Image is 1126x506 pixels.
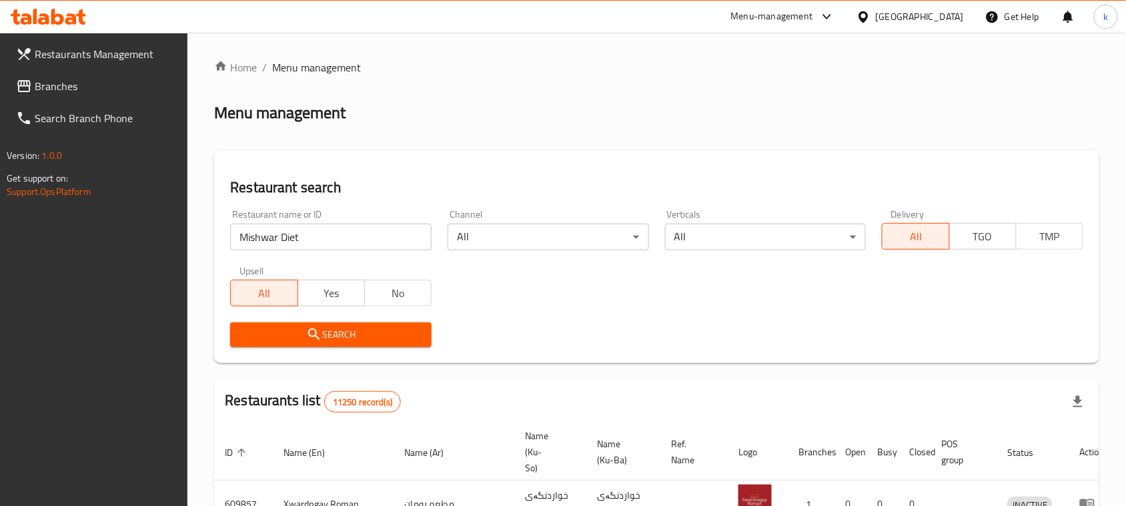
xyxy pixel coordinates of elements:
[671,436,712,468] span: Ref. Name
[7,170,68,187] span: Get support on:
[272,59,361,75] span: Menu management
[214,102,346,123] h2: Menu management
[7,147,39,164] span: Version:
[5,102,188,134] a: Search Branch Phone
[525,428,570,476] span: Name (Ku-So)
[214,59,1099,75] nav: breadcrumb
[404,445,461,461] span: Name (Ar)
[364,280,432,306] button: No
[35,78,177,94] span: Branches
[728,424,788,481] th: Logo
[230,178,1083,198] h2: Restaurant search
[1069,424,1115,481] th: Action
[867,424,899,481] th: Busy
[882,223,949,250] button: All
[298,280,365,306] button: Yes
[370,284,426,303] span: No
[284,445,342,461] span: Name (En)
[35,46,177,62] span: Restaurants Management
[236,284,292,303] span: All
[7,183,91,200] a: Support.OpsPlatform
[955,227,1011,246] span: TGO
[888,227,944,246] span: All
[230,224,432,250] input: Search for restaurant name or ID..
[304,284,360,303] span: Yes
[241,326,421,343] span: Search
[230,280,298,306] button: All
[876,9,964,24] div: [GEOGRAPHIC_DATA]
[1062,386,1094,418] div: Export file
[1007,445,1051,461] span: Status
[214,59,257,75] a: Home
[1103,9,1108,24] span: k
[941,436,981,468] span: POS group
[1016,223,1083,250] button: TMP
[324,391,401,413] div: Total records count
[788,424,834,481] th: Branches
[891,210,925,219] label: Delivery
[262,59,267,75] li: /
[35,110,177,126] span: Search Branch Phone
[225,445,250,461] span: ID
[225,391,401,413] h2: Restaurants list
[949,223,1017,250] button: TGO
[5,38,188,70] a: Restaurants Management
[597,436,644,468] span: Name (Ku-Ba)
[239,266,264,276] label: Upsell
[230,322,432,347] button: Search
[731,9,813,25] div: Menu-management
[834,424,867,481] th: Open
[41,147,62,164] span: 1.0.0
[1022,227,1078,246] span: TMP
[448,224,649,250] div: All
[325,396,400,409] span: 11250 record(s)
[5,70,188,102] a: Branches
[665,224,867,250] div: All
[899,424,931,481] th: Closed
